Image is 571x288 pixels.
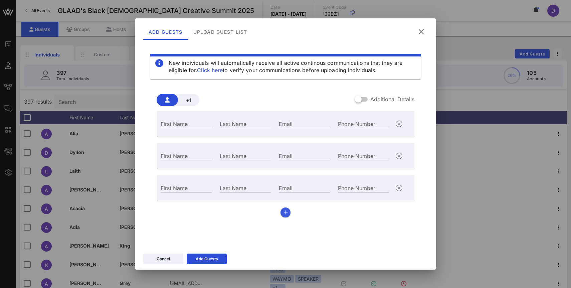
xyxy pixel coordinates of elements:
[169,59,416,74] div: New individuals will automatically receive all active continous communications that they are elig...
[157,256,170,262] div: Cancel
[143,254,183,264] button: Cancel
[143,24,188,40] div: Add Guests
[178,94,199,106] button: +1
[196,256,218,262] div: Add Guests
[188,24,253,40] div: Upload Guest List
[183,97,194,103] span: +1
[187,254,227,264] button: Add Guests
[370,96,414,103] label: Additional Details
[197,67,223,74] a: Click here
